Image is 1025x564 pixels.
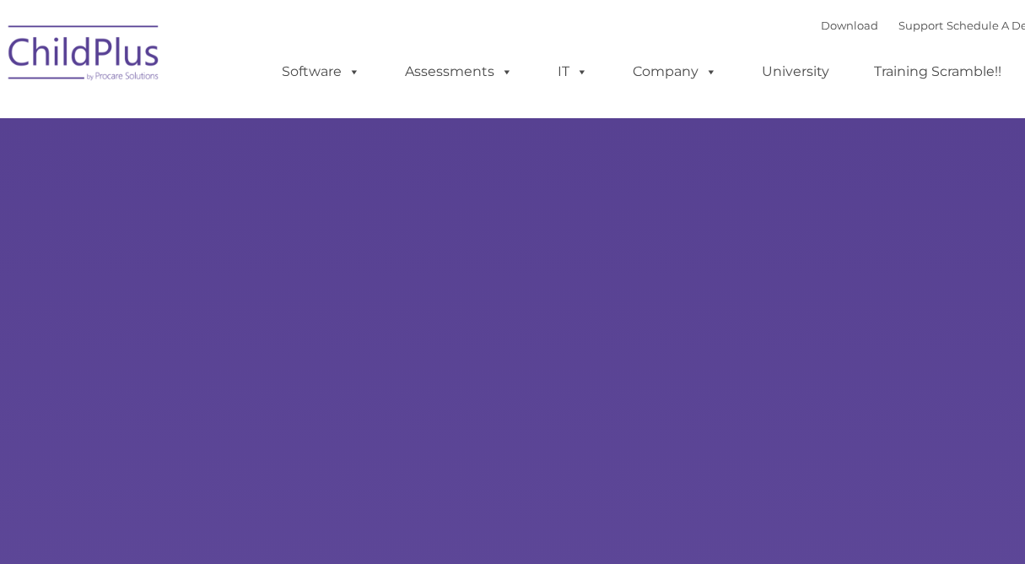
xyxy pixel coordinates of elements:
a: Support [898,19,943,32]
a: Assessments [388,55,530,89]
a: Software [265,55,377,89]
a: Company [616,55,734,89]
a: Training Scramble!! [857,55,1018,89]
a: University [745,55,846,89]
a: IT [541,55,605,89]
a: Download [821,19,878,32]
